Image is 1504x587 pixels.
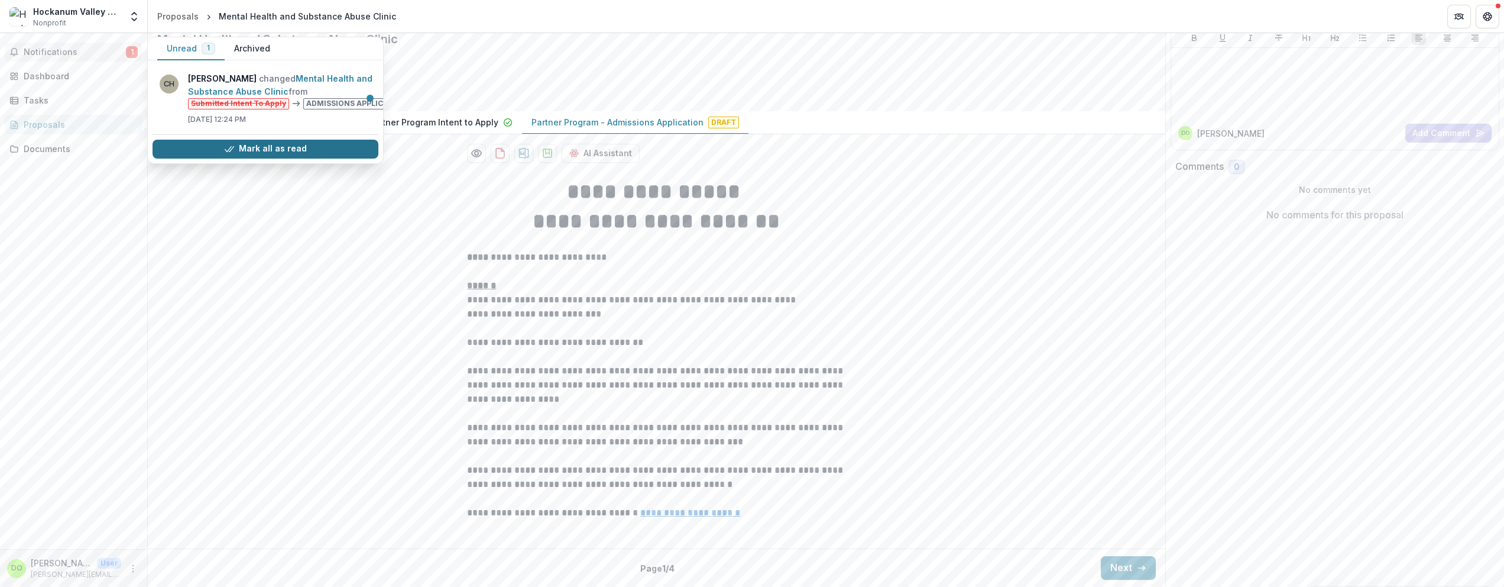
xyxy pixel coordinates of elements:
[153,8,401,25] nav: breadcrumb
[708,117,739,128] span: Draft
[1175,161,1224,172] h2: Comments
[538,144,557,163] button: download-proposal
[514,144,533,163] button: download-proposal
[5,139,142,159] a: Documents
[531,116,704,128] p: Partner Program - Admissions Application
[491,144,510,163] button: download-proposal
[24,143,133,155] div: Documents
[188,73,372,96] a: Mental Health and Substance Abuse Clinic
[1215,31,1230,45] button: Underline
[5,115,142,134] a: Proposals
[1384,31,1398,45] button: Ordered List
[157,32,1137,46] h2: Mental Health and Substance Abuse Clinic
[207,44,210,52] span: 1
[225,37,280,60] button: Archived
[126,5,142,28] button: Open entity switcher
[640,562,675,575] p: Page 1 / 4
[9,7,28,26] img: Hockanum Valley Community Council, Inc.
[33,5,121,18] div: Hockanum Valley Community Council, Inc.
[11,565,22,572] div: David O'Rourke
[1187,31,1201,45] button: Bold
[467,144,486,163] button: Preview 3bd917a0-9da1-4f99-a573-577898443fef-1.pdf
[1101,556,1156,580] button: Next
[1234,162,1239,172] span: 0
[1243,31,1257,45] button: Italicize
[1468,31,1482,45] button: Align Right
[1412,31,1426,45] button: Align Left
[1440,31,1454,45] button: Align Center
[5,91,142,110] a: Tasks
[1181,130,1189,136] div: David O'Rourke
[1328,31,1342,45] button: Heading 2
[1476,5,1499,28] button: Get Help
[153,8,203,25] a: Proposals
[1447,5,1471,28] button: Partners
[1405,124,1492,143] button: Add Comment
[97,558,121,569] p: User
[153,140,378,159] button: Mark all as read
[1175,183,1495,196] p: No comments yet
[126,562,140,576] button: More
[1299,31,1314,45] button: Heading 1
[24,118,133,131] div: Proposals
[188,72,415,109] p: changed from
[1356,31,1370,45] button: Bullet List
[562,144,640,163] button: AI Assistant
[157,37,225,60] button: Unread
[24,70,133,82] div: Dashboard
[219,10,396,22] div: Mental Health and Substance Abuse Clinic
[1266,208,1403,222] p: No comments for this proposal
[1197,127,1265,140] p: [PERSON_NAME]
[126,46,138,58] span: 1
[31,557,92,569] p: [PERSON_NAME]
[24,94,133,107] div: Tasks
[33,18,66,28] span: Nonprofit
[1272,31,1286,45] button: Strike
[157,10,199,22] div: Proposals
[5,66,142,86] a: Dashboard
[24,47,126,57] span: Notifications
[31,569,121,580] p: [PERSON_NAME][EMAIL_ADDRESS][DOMAIN_NAME]
[5,43,142,62] button: Notifications1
